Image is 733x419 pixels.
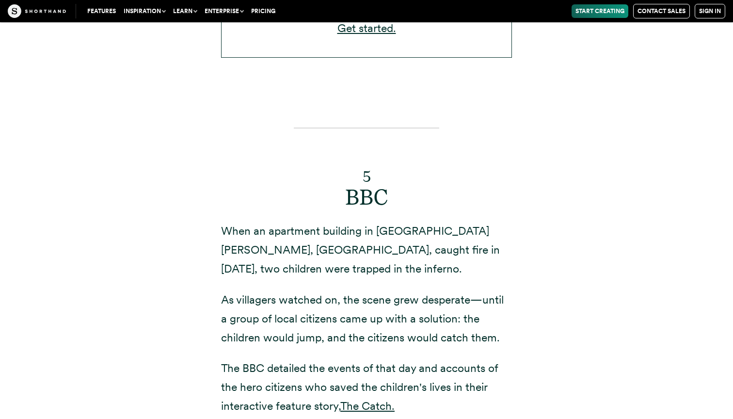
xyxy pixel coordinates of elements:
[221,359,512,416] p: The BBC detailed the events of that day and accounts of the hero citizens who saved the children'...
[247,4,279,18] a: Pricing
[572,4,628,18] a: Start Creating
[695,4,725,18] a: Sign in
[392,399,395,413] a: .
[221,290,512,347] p: As villagers watched on, the scene grew desperate—until a group of local citizens came up with a ...
[83,4,120,18] a: Features
[221,157,512,210] h2: BBC
[633,4,690,18] a: Contact Sales
[8,4,66,18] img: The Craft
[169,4,201,18] button: Learn
[363,167,371,186] sub: 5
[337,21,396,35] a: Get started.
[340,399,392,413] a: The Catch
[201,4,247,18] button: Enterprise
[221,222,512,278] p: When an apartment building in [GEOGRAPHIC_DATA][PERSON_NAME], [GEOGRAPHIC_DATA], caught fire in [...
[120,4,169,18] button: Inspiration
